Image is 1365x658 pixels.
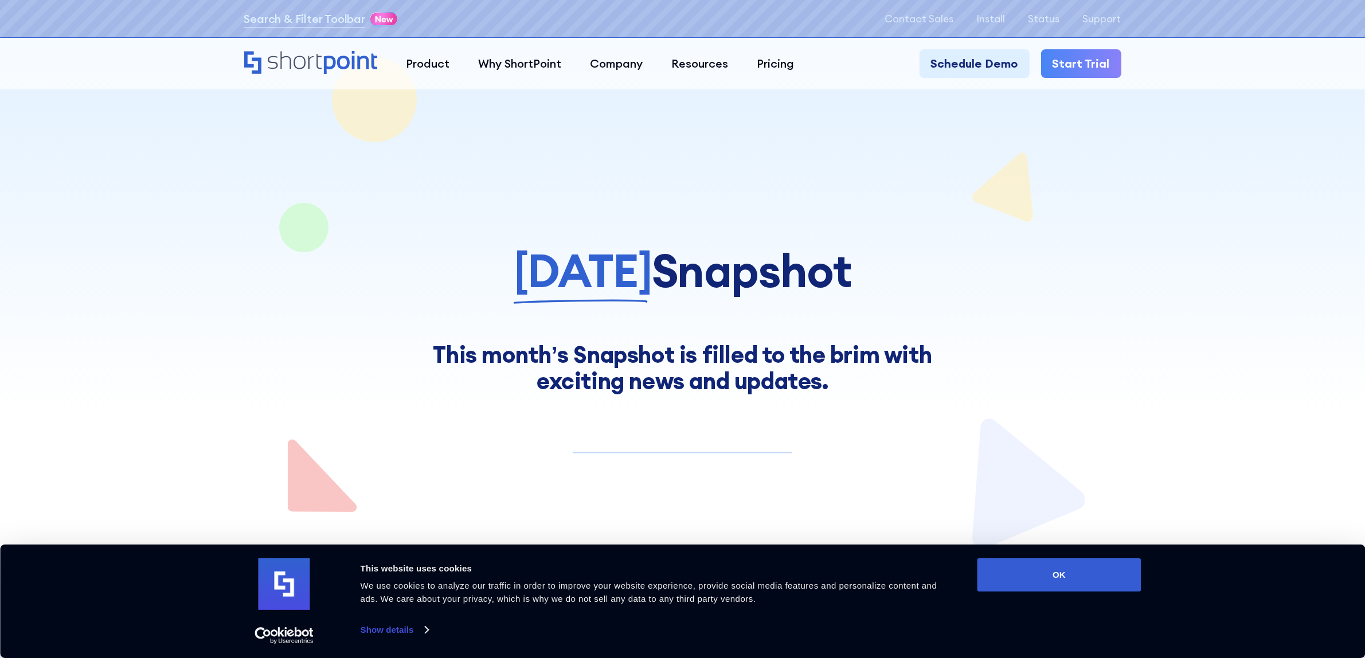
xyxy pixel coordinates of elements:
button: OK [977,558,1141,592]
div: This website uses cookies [361,562,952,575]
div: Product [406,55,449,72]
a: Schedule Demo [920,49,1030,78]
div: Why ShortPoint [478,55,561,72]
a: Show details [361,621,428,639]
div: This month’s Snapshot is filled to the brim with exciting news and updates. [396,342,969,395]
a: Support [1083,13,1121,25]
a: Start Trial [1041,49,1121,78]
a: Install [977,13,1006,25]
a: Company [576,49,657,78]
div: Pricing [757,55,794,72]
a: Home [244,51,378,76]
iframe: Chat Widget [1160,526,1365,658]
div: Company [590,55,643,72]
a: Search & Filter Toolbar [244,10,365,28]
span: We use cookies to analyze our traffic in order to improve your website experience, provide social... [361,581,937,604]
a: Product [392,49,464,78]
a: Pricing [742,49,808,78]
h1: Snapshot [244,245,1121,296]
a: Status [1028,13,1060,25]
a: Contact Sales [885,13,954,25]
span: [DATE] [514,245,652,296]
a: Why ShortPoint [464,49,576,78]
a: Resources [657,49,742,78]
a: Usercentrics Cookiebot - opens in a new window [234,627,334,644]
img: logo [259,558,310,610]
div: Resources [671,55,728,72]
